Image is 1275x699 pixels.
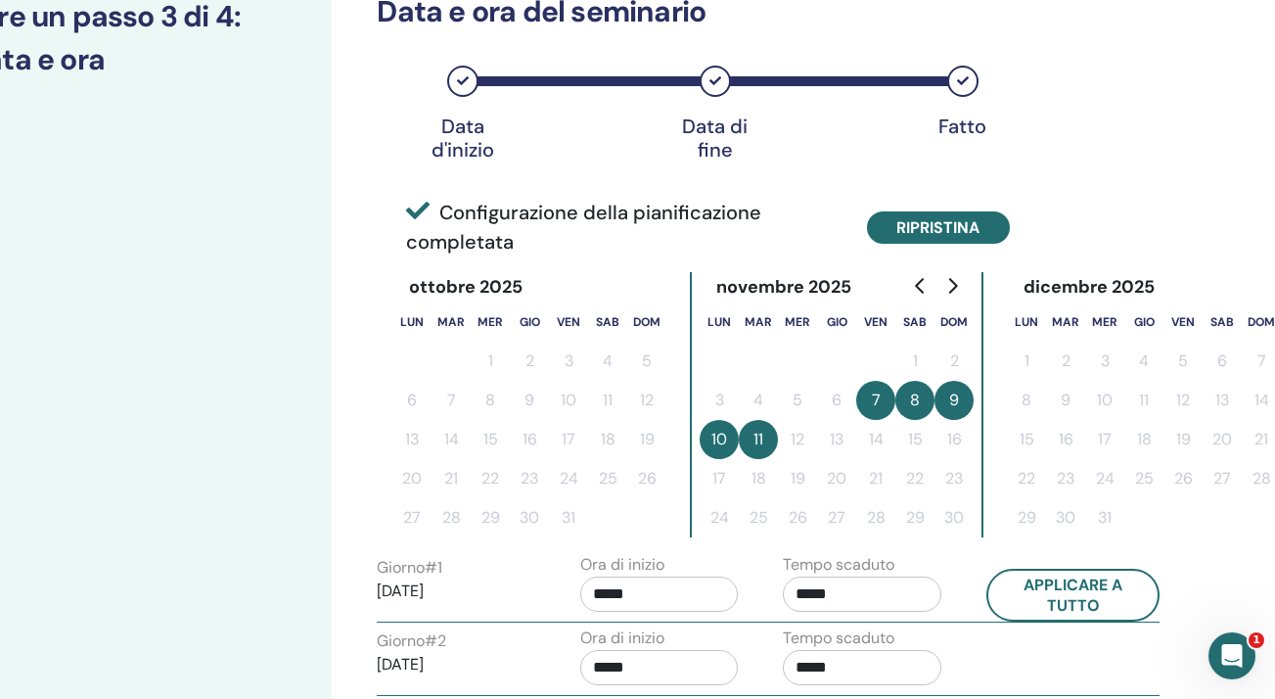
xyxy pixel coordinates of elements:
[510,381,549,420] button: 9
[432,381,471,420] button: 7
[700,459,739,498] button: 17
[1046,420,1085,459] button: 16
[406,198,838,256] span: Configurazione della pianificazione completata
[934,381,974,420] button: 9
[856,459,895,498] button: 21
[783,553,894,577] label: Tempo scaduto
[392,381,432,420] button: 6
[1085,498,1124,537] button: 31
[1007,303,1046,342] th: lunedì
[588,342,627,381] button: 4
[1124,459,1163,498] button: 25
[778,498,817,537] button: 26
[1163,342,1203,381] button: 5
[1203,342,1242,381] button: 6
[934,498,974,537] button: 30
[392,459,432,498] button: 20
[778,303,817,342] th: mercoledì
[1163,420,1203,459] button: 19
[414,115,512,162] div: Data d'inizio
[986,569,1161,622] button: Applicare a tutto
[817,420,856,459] button: 13
[1046,303,1085,342] th: martedì
[1007,381,1046,420] button: 8
[739,459,778,498] button: 18
[627,420,666,459] button: 19
[377,653,535,676] p: [DATE]
[549,420,588,459] button: 17
[1085,303,1124,342] th: mercoledì
[1203,381,1242,420] button: 13
[510,303,549,342] th: giovedì
[1046,459,1085,498] button: 23
[1124,420,1163,459] button: 18
[856,303,895,342] th: venerdì
[549,342,588,381] button: 3
[905,266,936,305] button: Go to previous month
[432,420,471,459] button: 14
[588,459,627,498] button: 25
[700,381,739,420] button: 3
[934,342,974,381] button: 2
[1203,420,1242,459] button: 20
[700,303,739,342] th: lunedì
[817,381,856,420] button: 6
[817,498,856,537] button: 27
[934,420,974,459] button: 16
[377,629,446,653] label: Giorno # 2
[471,342,510,381] button: 1
[895,498,934,537] button: 29
[588,420,627,459] button: 18
[1046,498,1085,537] button: 30
[1007,272,1170,303] div: dicembre 2025
[377,556,442,580] label: Giorno # 1
[1085,342,1124,381] button: 3
[549,498,588,537] button: 31
[627,342,666,381] button: 5
[1163,381,1203,420] button: 12
[510,459,549,498] button: 23
[1208,632,1255,679] iframe: Intercom live chat
[377,580,535,603] p: [DATE]
[1046,342,1085,381] button: 2
[817,303,856,342] th: giovedì
[1007,459,1046,498] button: 22
[1249,632,1264,648] span: 1
[700,498,739,537] button: 24
[471,303,510,342] th: mercoledì
[471,498,510,537] button: 29
[867,211,1010,244] button: Ripristina
[778,420,817,459] button: 12
[471,459,510,498] button: 22
[934,459,974,498] button: 23
[392,303,432,342] th: lunedì
[856,498,895,537] button: 28
[471,420,510,459] button: 15
[1163,303,1203,342] th: venerdì
[549,381,588,420] button: 10
[700,420,739,459] button: 10
[778,459,817,498] button: 19
[392,272,538,303] div: ottobre 2025
[895,303,934,342] th: sabato
[700,272,867,303] div: novembre 2025
[1007,498,1046,537] button: 29
[739,420,778,459] button: 11
[510,498,549,537] button: 30
[471,381,510,420] button: 8
[392,498,432,537] button: 27
[1124,303,1163,342] th: giovedì
[549,303,588,342] th: venerdì
[936,266,968,305] button: Go to next month
[739,381,778,420] button: 4
[1046,381,1085,420] button: 9
[432,459,471,498] button: 21
[627,303,666,342] th: domenica
[1124,381,1163,420] button: 11
[895,381,934,420] button: 8
[510,420,549,459] button: 16
[1203,303,1242,342] th: sabato
[895,459,934,498] button: 22
[588,381,627,420] button: 11
[588,303,627,342] th: sabato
